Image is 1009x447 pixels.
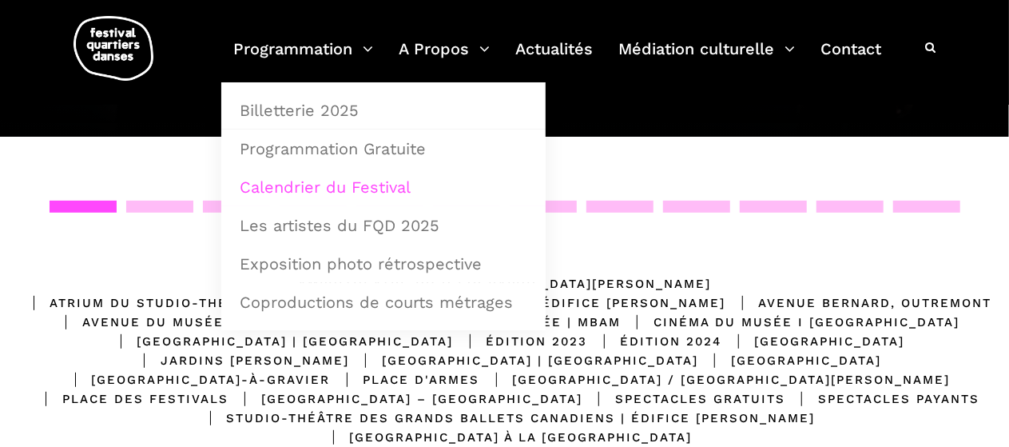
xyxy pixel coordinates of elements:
[317,428,693,447] div: [GEOGRAPHIC_DATA] à la [GEOGRAPHIC_DATA]
[349,351,698,370] div: [GEOGRAPHIC_DATA] | [GEOGRAPHIC_DATA]
[105,332,454,351] div: [GEOGRAPHIC_DATA] | [GEOGRAPHIC_DATA]
[230,92,537,129] a: Billetterie 2025
[59,370,331,389] div: [GEOGRAPHIC_DATA]-à-Gravier
[233,35,373,82] a: Programmation
[230,169,537,206] a: Calendrier du Festival
[722,332,905,351] div: [GEOGRAPHIC_DATA]
[230,284,537,321] a: Coproductions de courts métrages
[18,293,726,313] div: Atrium du Studio-Théâtre des Grands Ballets Canadiens | Édifice [PERSON_NAME]
[618,35,795,82] a: Médiation culturelle
[331,370,480,389] div: Place d'Armes
[230,207,537,244] a: Les artistes du FQD 2025
[399,35,490,82] a: A Propos
[582,389,785,409] div: Spectacles gratuits
[454,332,588,351] div: Édition 2023
[128,351,349,370] div: Jardins [PERSON_NAME]
[698,351,881,370] div: [GEOGRAPHIC_DATA]
[228,389,582,409] div: [GEOGRAPHIC_DATA] – [GEOGRAPHIC_DATA]
[785,389,979,409] div: Spectacles Payants
[515,35,593,82] a: Actualités
[820,35,881,82] a: Contact
[726,293,992,313] div: Avenue Bernard, Outremont
[50,313,390,332] div: Avenue du Musée | [GEOGRAPHIC_DATA]
[30,389,228,409] div: Place des Festivals
[73,16,153,81] img: logo-fqd-med
[194,409,816,428] div: Studio-Théâtre des Grands Ballets Canadiens | Édifice [PERSON_NAME]
[230,245,537,282] a: Exposition photo rétrospective
[230,130,537,167] a: Programmation Gratuite
[480,370,951,389] div: [GEOGRAPHIC_DATA] / [GEOGRAPHIC_DATA][PERSON_NAME]
[588,332,722,351] div: Édition 2024
[621,313,959,332] div: Cinéma du Musée I [GEOGRAPHIC_DATA]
